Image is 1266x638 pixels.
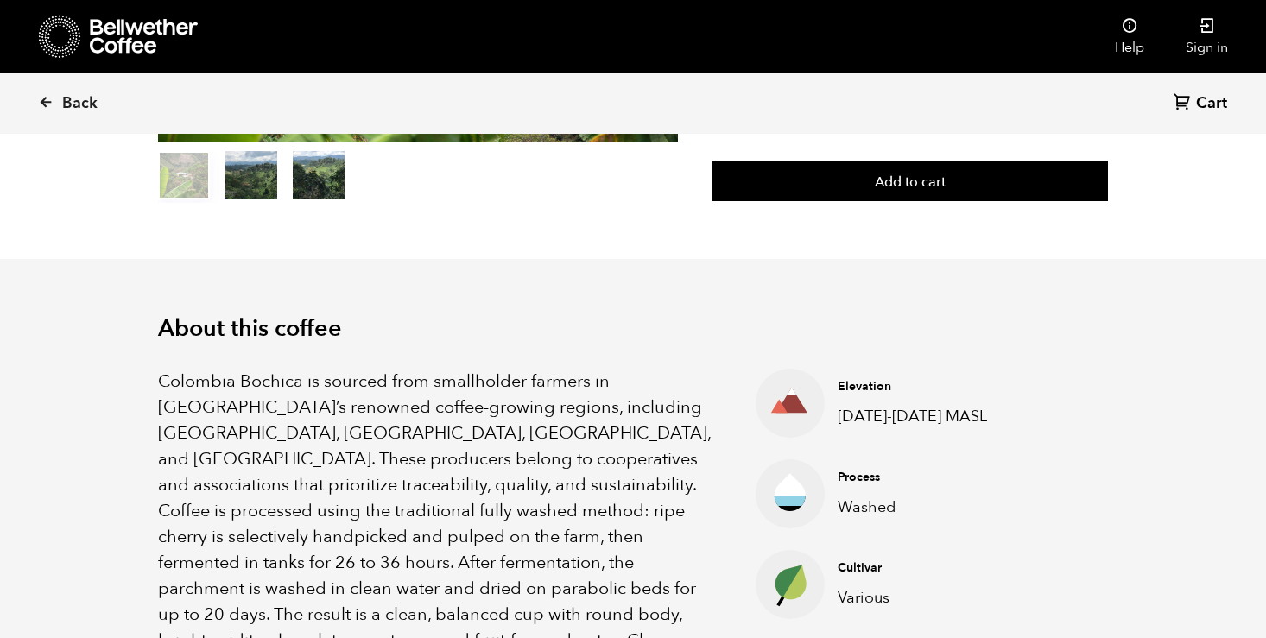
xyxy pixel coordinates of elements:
[838,378,1002,395] h4: Elevation
[838,559,1002,577] h4: Cultivar
[1196,93,1227,114] span: Cart
[62,93,98,114] span: Back
[838,496,1002,519] p: Washed
[838,405,1002,428] p: [DATE]-[DATE] MASL
[712,161,1108,201] button: Add to cart
[1174,92,1231,116] a: Cart
[838,469,1002,486] h4: Process
[158,315,1108,343] h2: About this coffee
[838,586,1002,610] p: Various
